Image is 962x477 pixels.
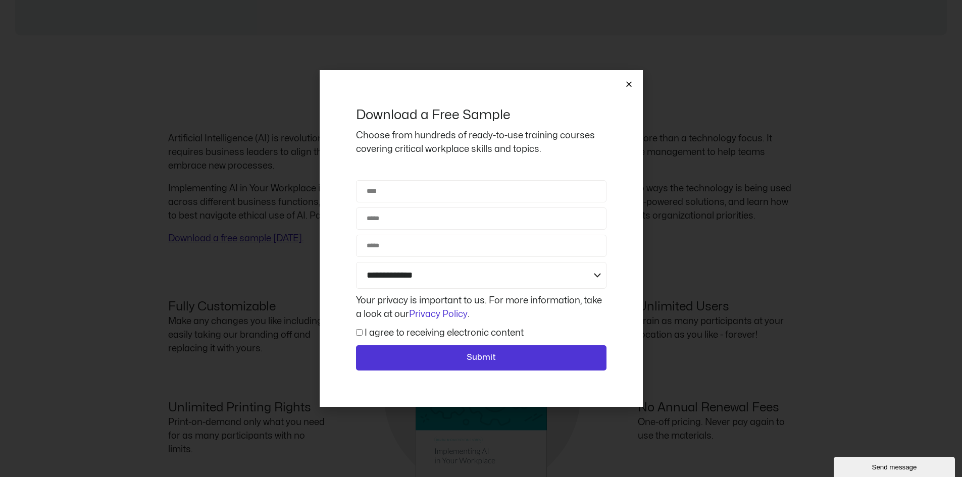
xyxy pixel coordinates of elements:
a: Privacy Policy [409,310,468,319]
label: I agree to receiving electronic content [365,329,524,337]
span: Submit [467,351,496,364]
a: Close [625,80,633,88]
iframe: chat widget [834,455,957,477]
div: Your privacy is important to us. For more information, take a look at our . [353,294,609,321]
p: Choose from hundreds of ready-to-use training courses covering critical workplace skills and topics. [356,129,606,156]
h2: Download a Free Sample [356,107,606,124]
button: Submit [356,345,606,370]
